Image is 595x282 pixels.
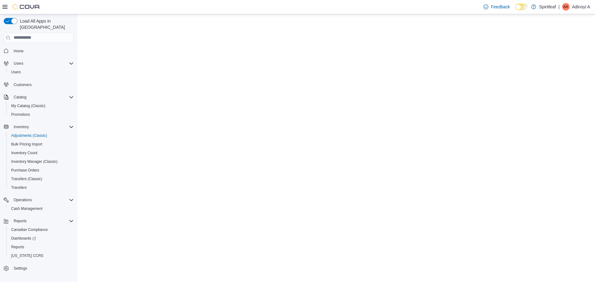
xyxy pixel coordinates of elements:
button: Inventory Manager (Classic) [6,157,76,166]
span: Settings [11,264,74,272]
a: Reports [9,243,27,251]
a: Promotions [9,111,33,118]
button: My Catalog (Classic) [6,102,76,110]
button: Canadian Compliance [6,225,76,234]
span: Users [14,61,23,66]
span: Catalog [14,95,26,100]
span: Transfers [9,184,74,191]
button: Users [6,68,76,76]
span: [US_STATE] CCRS [11,253,43,258]
span: Reports [11,217,74,225]
span: Cash Management [9,205,74,212]
a: Feedback [481,1,512,13]
span: Inventory [11,123,74,131]
span: Promotions [11,112,30,117]
button: Inventory Count [6,149,76,157]
a: Home [11,47,26,55]
a: Customers [11,81,34,89]
button: Transfers [6,183,76,192]
span: Adjustments (Classic) [11,133,47,138]
a: Canadian Compliance [9,226,50,233]
button: Purchase Orders [6,166,76,175]
p: Adinoyi A [572,3,590,11]
span: Dashboards [11,236,36,241]
a: Settings [11,265,29,272]
span: Bulk Pricing Import [9,141,74,148]
span: Bulk Pricing Import [11,142,42,147]
span: Users [11,60,74,67]
span: Operations [14,197,32,202]
button: Inventory [11,123,31,131]
span: Users [11,70,21,75]
span: Catalog [11,93,74,101]
button: Users [1,59,76,68]
button: [US_STATE] CCRS [6,251,76,260]
button: Customers [1,80,76,89]
a: Dashboards [6,234,76,243]
span: Reports [14,219,27,223]
span: Operations [11,196,74,204]
input: Dark Mode [515,4,528,10]
img: Cova [12,4,40,10]
button: Settings [1,264,76,273]
a: Users [9,68,23,76]
button: Home [1,46,76,55]
a: Dashboards [9,235,38,242]
button: Catalog [1,93,76,102]
span: Inventory Manager (Classic) [11,159,58,164]
span: Promotions [9,111,74,118]
button: Reports [6,243,76,251]
a: Cash Management [9,205,45,212]
span: Transfers [11,185,27,190]
span: Home [14,49,24,54]
a: Transfers [9,184,29,191]
button: Operations [11,196,34,204]
a: My Catalog (Classic) [9,102,48,110]
span: Feedback [491,4,510,10]
a: Bulk Pricing Import [9,141,45,148]
div: Adinoyi A [562,3,570,11]
button: Operations [1,196,76,204]
button: Users [11,60,26,67]
span: Canadian Compliance [9,226,74,233]
span: Home [11,47,74,55]
span: My Catalog (Classic) [11,103,46,108]
span: Dashboards [9,235,74,242]
span: Transfers (Classic) [9,175,74,183]
span: Customers [11,81,74,89]
span: Settings [14,266,27,271]
a: Adjustments (Classic) [9,132,50,139]
button: Inventory [1,123,76,131]
button: Cash Management [6,204,76,213]
span: Users [9,68,74,76]
span: AA [563,3,568,11]
a: Inventory Count [9,149,40,157]
span: Adjustments (Classic) [9,132,74,139]
span: Purchase Orders [11,168,39,173]
span: Canadian Compliance [11,227,48,232]
a: Inventory Manager (Classic) [9,158,60,165]
span: Inventory Count [9,149,74,157]
button: Adjustments (Classic) [6,131,76,140]
span: Reports [11,245,24,249]
button: Reports [1,217,76,225]
span: Inventory Count [11,150,37,155]
a: Purchase Orders [9,167,42,174]
span: Inventory Manager (Classic) [9,158,74,165]
span: Cash Management [11,206,42,211]
span: My Catalog (Classic) [9,102,74,110]
span: Transfers (Classic) [11,176,42,181]
button: Catalog [11,93,29,101]
p: Spiritleaf [539,3,556,11]
a: [US_STATE] CCRS [9,252,46,259]
span: Inventory [14,124,29,129]
span: Load All Apps in [GEOGRAPHIC_DATA] [17,18,74,30]
button: Bulk Pricing Import [6,140,76,149]
span: Purchase Orders [9,167,74,174]
span: Reports [9,243,74,251]
span: Customers [14,82,32,87]
button: Transfers (Classic) [6,175,76,183]
button: Promotions [6,110,76,119]
p: | [558,3,560,11]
